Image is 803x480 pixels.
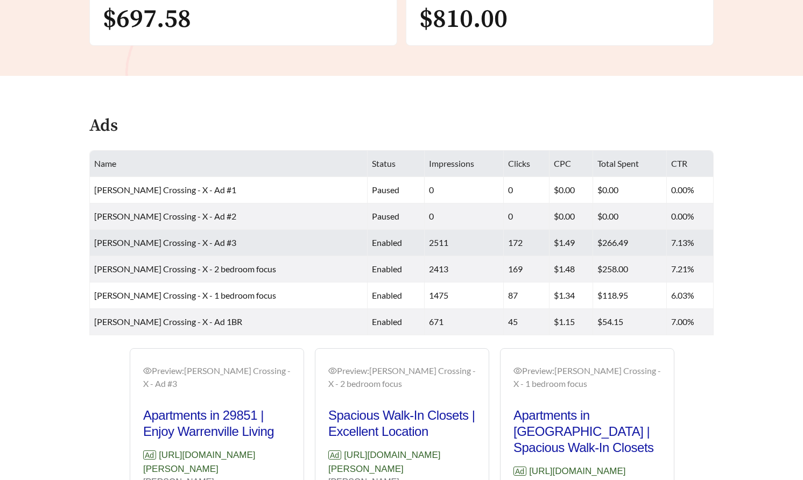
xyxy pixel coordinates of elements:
[671,158,687,168] span: CTR
[90,151,368,177] th: Name
[328,407,476,440] h2: Spacious Walk-In Closets | Excellent Location
[593,151,667,177] th: Total Spent
[504,256,549,283] td: 169
[667,177,714,203] td: 0.00%
[328,450,341,460] span: Ad
[143,407,291,440] h2: Apartments in 29851 | Enjoy Warrenville Living
[89,117,118,136] h4: Ads
[504,151,549,177] th: Clicks
[667,256,714,283] td: 7.21%
[372,316,402,327] span: enabled
[143,448,291,476] p: [URL][DOMAIN_NAME][PERSON_NAME]
[550,256,593,283] td: $1.48
[143,364,291,390] div: Preview: [PERSON_NAME] Crossing - X - Ad #3
[504,203,549,230] td: 0
[593,309,667,335] td: $54.15
[143,450,156,460] span: Ad
[504,283,549,309] td: 87
[593,283,667,309] td: $118.95
[550,203,593,230] td: $0.00
[513,366,522,375] span: eye
[504,309,549,335] td: 45
[94,211,236,221] span: [PERSON_NAME] Crossing - X - Ad #2
[667,230,714,256] td: 7.13%
[550,177,593,203] td: $0.00
[667,309,714,335] td: 7.00%
[103,3,191,36] span: $697.58
[513,407,661,456] h2: Apartments in [GEOGRAPHIC_DATA] | Spacious Walk-In Closets
[504,177,549,203] td: 0
[554,158,571,168] span: CPC
[94,316,242,327] span: [PERSON_NAME] Crossing - X - Ad 1BR
[513,364,661,390] div: Preview: [PERSON_NAME] Crossing - X - 1 bedroom focus
[425,203,504,230] td: 0
[328,366,337,375] span: eye
[425,230,504,256] td: 2511
[368,151,425,177] th: Status
[372,264,402,274] span: enabled
[504,230,549,256] td: 172
[328,364,476,390] div: Preview: [PERSON_NAME] Crossing - X - 2 bedroom focus
[667,203,714,230] td: 0.00%
[425,151,504,177] th: Impressions
[372,290,402,300] span: enabled
[550,309,593,335] td: $1.15
[143,366,152,375] span: eye
[667,283,714,309] td: 6.03%
[425,283,504,309] td: 1475
[513,467,526,476] span: Ad
[328,448,476,476] p: [URL][DOMAIN_NAME][PERSON_NAME]
[94,185,236,195] span: [PERSON_NAME] Crossing - X - Ad #1
[593,203,667,230] td: $0.00
[419,3,508,36] span: $810.00
[425,309,504,335] td: 671
[372,237,402,248] span: enabled
[94,237,236,248] span: [PERSON_NAME] Crossing - X - Ad #3
[593,256,667,283] td: $258.00
[94,264,276,274] span: [PERSON_NAME] Crossing - X - 2 bedroom focus
[550,283,593,309] td: $1.34
[425,256,504,283] td: 2413
[593,177,667,203] td: $0.00
[425,177,504,203] td: 0
[94,290,276,300] span: [PERSON_NAME] Crossing - X - 1 bedroom focus
[550,230,593,256] td: $1.49
[593,230,667,256] td: $266.49
[372,211,399,221] span: paused
[372,185,399,195] span: paused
